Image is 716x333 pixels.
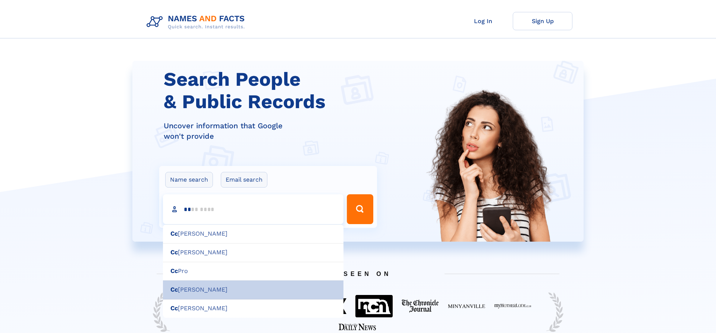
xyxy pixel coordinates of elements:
div: [PERSON_NAME] [163,224,343,244]
img: Trust Reef [546,292,563,333]
label: Name search [165,172,213,188]
input: search input [163,194,343,224]
button: Search Button [347,194,373,224]
h1: Search People & Public Records [164,68,381,113]
div: Uncover information that Google won't provide [164,120,381,141]
a: Sign Up [513,12,572,30]
div: Pro [163,262,343,281]
div: [PERSON_NAME] [163,243,343,262]
img: Featured on The Chronicle Journal [402,299,439,313]
b: Cc [170,249,178,256]
span: AS SEEN ON [145,261,571,286]
img: Featured on Minyanville [448,304,485,309]
b: Cc [170,305,178,312]
div: [PERSON_NAME] [163,299,343,318]
div: [PERSON_NAME] [163,280,343,299]
b: Cc [170,230,178,237]
img: Logo Names and Facts [144,12,251,32]
a: Log In [453,12,513,30]
label: Email search [221,172,267,188]
b: Cc [170,267,178,274]
img: Featured on NCN [355,295,393,317]
img: Search People and Public records [421,88,559,279]
b: Cc [170,286,178,293]
img: Featured on My Mother Lode [494,304,531,309]
img: Featured on Starkville Daily News [339,324,376,330]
